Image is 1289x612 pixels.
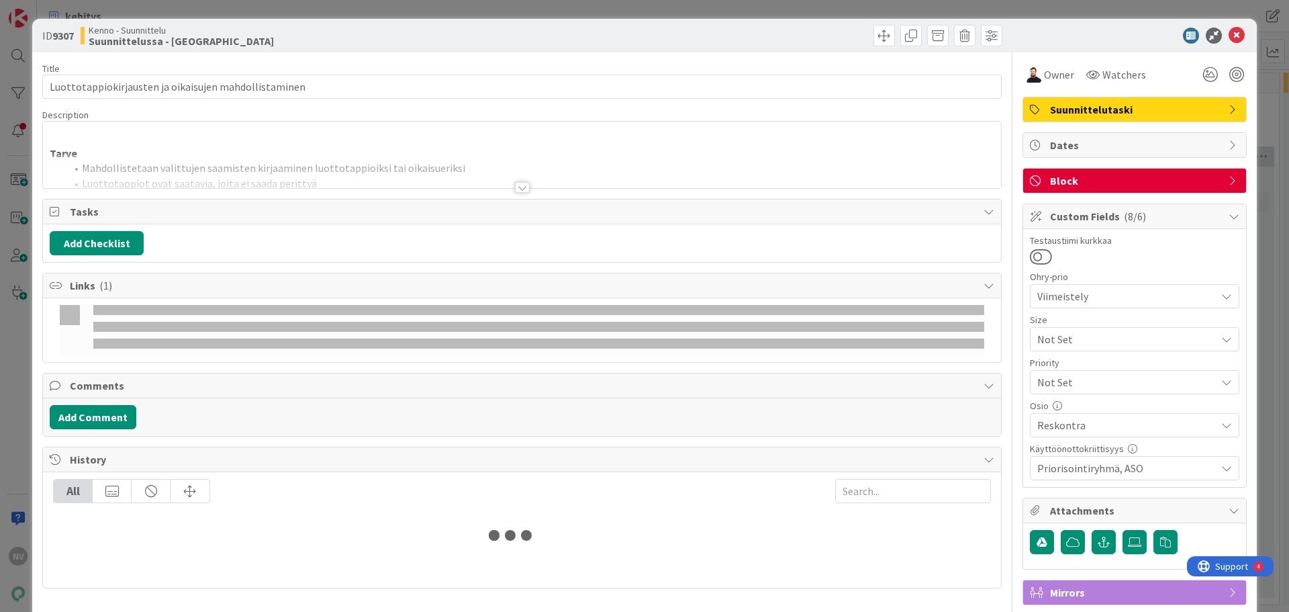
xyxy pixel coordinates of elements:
span: Watchers [1102,67,1146,83]
button: Add Checklist [50,231,144,255]
span: History [70,451,977,468]
span: Description [42,109,89,121]
span: Owner [1044,67,1074,83]
div: All [54,480,93,502]
b: Suunnittelussa - [GEOGRAPHIC_DATA] [89,36,274,46]
span: ( 1 ) [99,279,112,292]
label: Title [42,62,60,75]
span: Custom Fields [1050,208,1222,224]
span: Block [1050,173,1222,189]
div: 4 [70,5,73,16]
span: Not Set [1037,330,1209,349]
span: Kenno - Suunnittelu [89,25,274,36]
span: ID [42,28,74,44]
span: Tasks [70,204,977,220]
div: Size [1030,315,1239,324]
div: Osio [1030,401,1239,410]
span: Mirrors [1050,584,1222,601]
span: Not Set [1037,373,1209,392]
b: 9307 [52,29,74,42]
strong: Tarve [50,146,77,160]
button: Add Comment [50,405,136,429]
span: Comments [70,378,977,394]
input: type card name here... [42,75,1002,99]
span: Reskontra [1037,417,1216,433]
span: Support [28,2,61,18]
img: TK [1025,67,1041,83]
span: Suunnittelutaski [1050,101,1222,118]
div: Käyttöönottokriittisyys [1030,444,1239,453]
span: Dates [1050,137,1222,153]
span: Priorisointiryhmä, ASO [1037,460,1216,476]
span: ( 8/6 ) [1124,210,1146,223]
input: Search... [835,479,991,503]
div: Ohry-prio [1030,272,1239,281]
span: Attachments [1050,502,1222,519]
div: Priority [1030,358,1239,367]
div: Testaustiimi kurkkaa [1030,236,1239,245]
span: Links [70,277,977,294]
span: Viimeistely [1037,287,1209,306]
